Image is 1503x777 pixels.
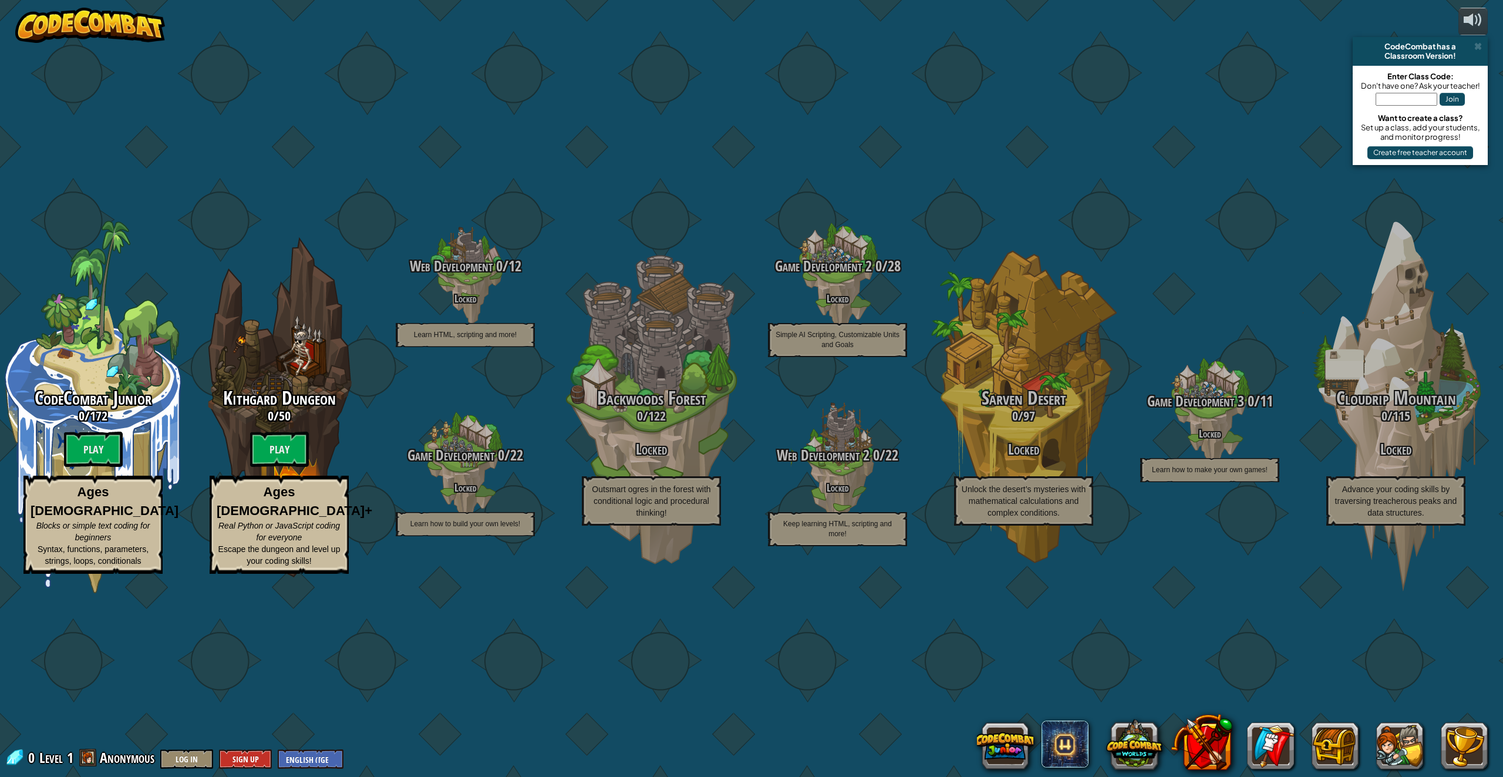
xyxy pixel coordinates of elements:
[510,445,523,465] span: 22
[1012,407,1018,425] span: 0
[67,748,73,767] span: 1
[1357,42,1483,51] div: CodeCombat has a
[160,749,213,769] button: Log In
[982,385,1066,411] span: Sarven Desert
[38,544,149,566] span: Syntax, functions, parameters, strings, loops, conditionals
[39,748,63,768] span: Level
[508,256,521,276] span: 12
[100,748,154,767] span: Anonymous
[1117,393,1303,409] h3: /
[1147,391,1244,411] span: Game Development 3
[223,385,336,411] span: Kithgard Dungeon
[1336,385,1456,411] span: Cloudrip Mountain
[372,482,558,493] h4: Locked
[558,442,744,458] h3: Locked
[1359,72,1482,81] div: Enter Class Code:
[15,8,166,43] img: CodeCombat - Learn how to code by playing a game
[744,448,931,463] h3: /
[1152,466,1268,474] span: Learn how to make your own games!
[775,256,872,276] span: Game Development 2
[372,258,558,274] h3: /
[648,407,666,425] span: 122
[279,407,291,425] span: 50
[217,485,372,517] strong: Ages [DEMOGRAPHIC_DATA]+
[1367,146,1473,159] button: Create free teacher account
[186,409,372,423] h3: /
[1260,391,1273,411] span: 11
[219,749,272,769] button: Sign Up
[744,293,931,304] h4: Locked
[1359,123,1482,142] div: Set up a class, add your students, and monitor progress!
[407,445,494,465] span: Game Development
[1381,407,1387,425] span: 0
[268,407,274,425] span: 0
[783,520,892,538] span: Keep learning HTML, scripting and more!
[1393,407,1410,425] span: 115
[744,258,931,274] h3: /
[777,445,870,465] span: Web Development 2
[1244,391,1254,411] span: 0
[28,748,38,767] span: 0
[64,432,123,467] btn: Play
[1023,407,1035,425] span: 97
[35,385,151,411] span: CodeCombat Junior
[885,445,898,465] span: 22
[36,521,150,542] span: Blocks or simple text coding for beginners
[372,448,558,463] h3: /
[90,407,107,425] span: 172
[1357,51,1483,60] div: Classroom Version!
[218,521,340,542] span: Real Python or JavaScript coding for everyone
[79,407,85,425] span: 0
[776,331,899,349] span: Simple AI Scripting, Customizable Units and Goals
[888,256,901,276] span: 28
[218,544,341,566] span: Escape the dungeon and level up your coding skills!
[186,221,372,593] div: Complete previous world to unlock
[372,293,558,304] h4: Locked
[31,485,178,517] strong: Ages [DEMOGRAPHIC_DATA]
[1335,485,1457,517] span: Advance your coding skills by traversing treacherous peaks and data structures.
[962,485,1086,517] span: Unlock the desert’s mysteries with mathematical calculations and complex conditions.
[931,442,1117,458] h3: Locked
[250,432,309,467] btn: Play
[872,256,882,276] span: 0
[1458,8,1488,35] button: Adjust volume
[494,445,504,465] span: 0
[1303,442,1489,458] h3: Locked
[744,482,931,493] h4: Locked
[493,256,503,276] span: 0
[414,331,517,339] span: Learn HTML, scripting and more!
[931,409,1117,423] h3: /
[558,409,744,423] h3: /
[597,385,706,411] span: Backwoods Forest
[870,445,879,465] span: 0
[1359,81,1482,90] div: Don't have one? Ask your teacher!
[1440,93,1465,106] button: Join
[1303,409,1489,423] h3: /
[410,520,520,528] span: Learn how to build your own levels!
[592,485,710,517] span: Outsmart ogres in the forest with conditional logic and procedural thinking!
[410,256,493,276] span: Web Development
[1117,428,1303,439] h4: Locked
[1359,113,1482,123] div: Want to create a class?
[637,407,643,425] span: 0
